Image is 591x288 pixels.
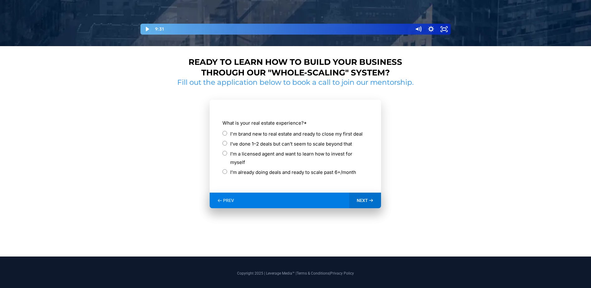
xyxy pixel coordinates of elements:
[188,57,402,78] strong: Ready to learn how to build your business through our "whole-scaling" system?
[120,271,472,276] p: Copyright 2025 | Leverage Media™ | |
[230,140,352,148] label: I’ve done 1–2 deals but can’t seem to scale beyond that
[223,198,234,203] span: PREV
[230,168,356,176] label: I’m already doing deals and ready to scale past 6+/month
[230,150,368,166] label: I’m a licensed agent and want to learn how to invest for myself
[175,78,416,87] h2: Fill out the application below to book a call to join our mentorship.
[230,130,363,138] label: I'm brand new to real estate and ready to close my first deal
[330,271,354,276] a: Privacy Policy
[357,198,368,203] span: NEXT
[222,119,368,127] label: What is your real estate experience?
[297,271,329,276] a: Terms & Conditions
